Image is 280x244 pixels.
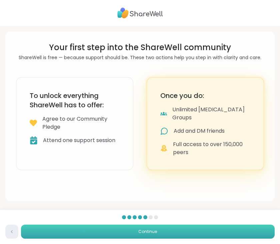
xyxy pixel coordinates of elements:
div: Agree to our Community Pledge [42,115,120,131]
h3: Once you do: [160,91,250,100]
button: Continue [21,225,275,239]
h3: To unlock everything ShareWell has to offer: [30,91,120,110]
div: Add and DM friends [174,127,225,135]
h2: ShareWell is free — because support should be. These two actions help you step in with clarity an... [16,54,264,61]
div: Attend one support session [43,136,115,144]
h1: Your first step into the ShareWell community [16,42,264,53]
div: Full access to over 150,000 peers [173,140,250,156]
img: ShareWell Logo [117,5,163,21]
span: Continue [138,229,157,235]
div: Unlimited [MEDICAL_DATA] Groups [172,106,250,122]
